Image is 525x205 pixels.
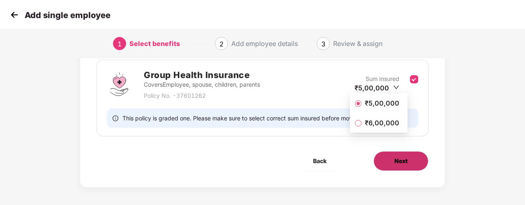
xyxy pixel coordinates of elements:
[373,151,428,171] button: Next
[25,10,111,20] p: Add single employee
[144,91,260,100] p: Policy No. - 37601262
[292,151,347,171] button: Back
[321,40,325,48] span: 3
[122,114,381,122] span: This policy is graded one. Please make sure to select correct sum insured before moving ahead.
[107,72,131,97] img: svg+xml;base64,PHN2ZyBpZD0iR3JvdXBfSGVhbHRoX0luc3VyYW5jZSIgZGF0YS1uYW1lPSJHcm91cCBIZWFsdGggSW5zdX...
[366,74,399,83] p: Sum Insured
[144,80,260,89] p: Covers Employee, spouse, children, parents
[231,37,298,50] div: Add employee details
[355,83,399,92] div: ₹5,00,000
[333,37,382,50] div: Review & assign
[8,9,21,21] img: svg+xml;base64,PHN2ZyB4bWxucz0iaHR0cDovL3d3dy53My5vcmcvMjAwMC9zdmciIHdpZHRoPSIzMCIgaGVpZ2h0PSIzMC...
[117,40,122,48] span: 1
[394,157,408,166] span: Next
[144,68,260,82] h2: Group Health Insurance
[362,118,403,127] span: ₹6,00,000
[129,37,180,50] div: Select benefits
[393,84,399,90] span: down
[313,157,327,166] span: Back
[219,40,223,48] span: 2
[113,114,118,122] span: info-circle
[362,99,403,108] span: ₹5,00,000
